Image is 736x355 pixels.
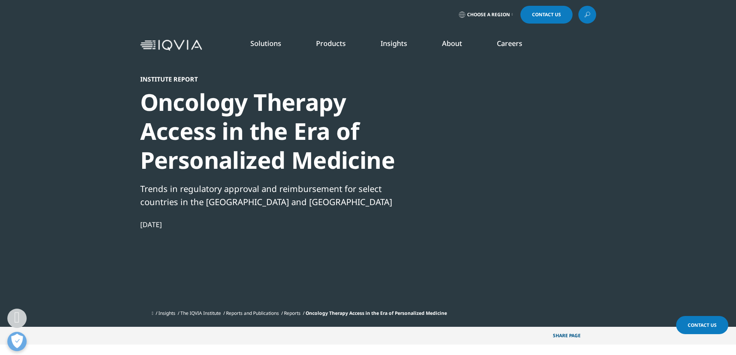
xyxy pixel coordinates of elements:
[140,182,405,208] div: Trends in regulatory approval and reimbursement for select countries in the [GEOGRAPHIC_DATA] and...
[140,40,202,51] img: IQVIA Healthcare Information Technology and Pharma Clinical Research Company
[547,327,596,345] p: Share PAGE
[250,39,281,48] a: Solutions
[381,39,407,48] a: Insights
[547,327,596,345] button: Share PAGEShare PAGE
[140,220,405,229] div: [DATE]
[467,12,510,18] span: Choose a Region
[180,310,221,316] a: The IQVIA Institute
[226,310,279,316] a: Reports and Publications
[140,88,405,175] div: Oncology Therapy Access in the Era of Personalized Medicine
[7,332,27,351] button: Open Preferences
[497,39,522,48] a: Careers
[306,310,447,316] span: Oncology Therapy Access in the Era of Personalized Medicine
[442,39,462,48] a: About
[676,316,728,334] a: Contact Us
[284,310,301,316] a: Reports
[316,39,346,48] a: Products
[532,12,561,17] span: Contact Us
[140,75,405,83] div: Institute Report
[688,322,717,328] span: Contact Us
[158,310,175,316] a: Insights
[205,27,596,63] nav: Primary
[520,6,573,24] a: Contact Us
